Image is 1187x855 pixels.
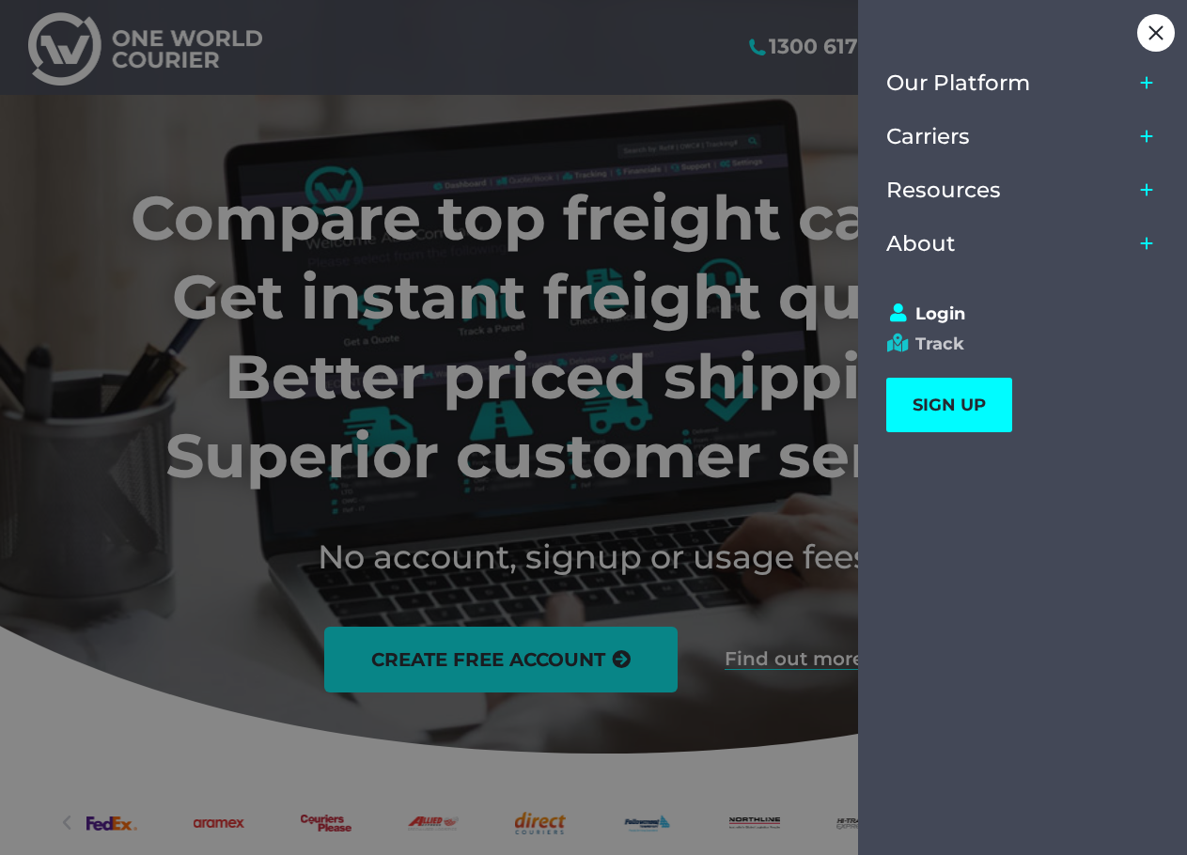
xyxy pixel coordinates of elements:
a: Carriers [886,110,1132,163]
a: About [886,217,1132,271]
span: Resources [886,178,1001,203]
div: Close [1137,14,1175,52]
a: SIGN UP [886,378,1012,432]
span: SIGN UP [913,395,986,415]
a: Track [886,334,1142,354]
span: Our Platform [886,70,1030,96]
a: Login [886,303,1142,324]
span: About [886,231,956,256]
a: Our Platform [886,56,1132,110]
a: Resources [886,163,1132,217]
span: Carriers [886,124,970,149]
